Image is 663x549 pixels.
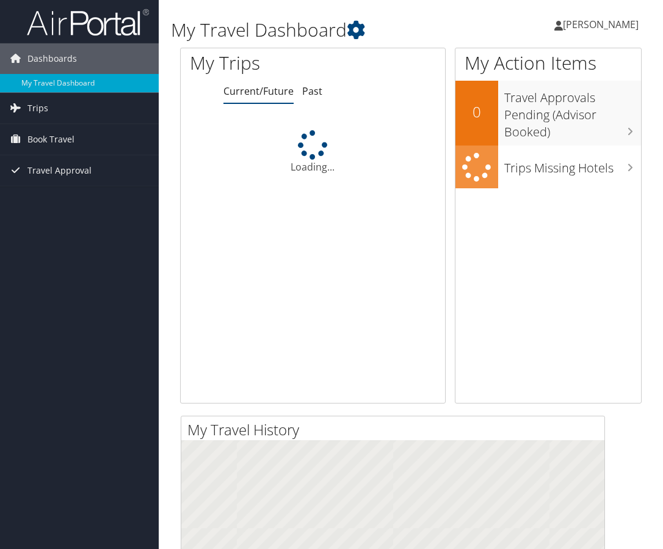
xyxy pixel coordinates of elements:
h1: My Travel Dashboard [171,17,491,43]
span: Book Travel [27,124,74,155]
h1: My Trips [190,50,325,76]
span: Dashboards [27,43,77,74]
h2: My Travel History [187,419,604,440]
a: [PERSON_NAME] [554,6,651,43]
a: 0Travel Approvals Pending (Advisor Booked) [455,81,641,145]
span: [PERSON_NAME] [563,18,639,31]
img: airportal-logo.png [27,8,149,37]
div: Loading... [181,130,445,174]
h1: My Action Items [455,50,641,76]
a: Past [302,84,322,98]
h2: 0 [455,101,498,122]
h3: Travel Approvals Pending (Advisor Booked) [504,83,641,141]
h3: Trips Missing Hotels [504,153,641,177]
a: Current/Future [223,84,294,98]
a: Trips Missing Hotels [455,146,641,189]
span: Trips [27,93,48,123]
span: Travel Approval [27,155,92,186]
